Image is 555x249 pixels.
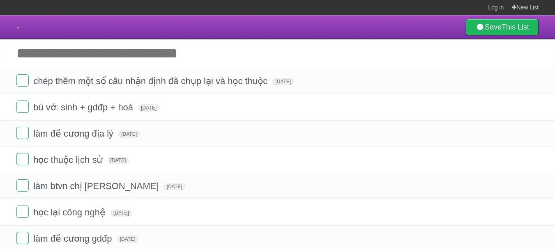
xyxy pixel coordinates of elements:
span: học lại công nghệ [33,207,108,217]
span: [DATE] [110,209,132,217]
span: - [16,21,20,32]
span: [DATE] [118,130,140,138]
label: Done [16,153,29,165]
span: [DATE] [272,78,294,85]
span: chép thêm một số câu nhận định đã chụp lại và học thuộc [33,76,269,86]
span: làm btvn chị [PERSON_NAME] [33,181,161,191]
a: SaveThis List [466,19,539,35]
span: bù vở: sinh + gdđp + hoá [33,102,135,112]
span: làm đề cương gdđp [33,233,114,244]
span: [DATE] [107,157,129,164]
span: [DATE] [138,104,160,112]
b: This List [502,23,529,31]
label: Done [16,206,29,218]
span: làm đề cương địa lý [33,128,115,139]
label: Done [16,179,29,192]
span: [DATE] [117,235,139,243]
label: Done [16,232,29,244]
span: [DATE] [164,183,186,190]
span: học thuộc lịch sử [33,155,104,165]
label: Done [16,127,29,139]
label: Done [16,101,29,113]
label: Done [16,74,29,87]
